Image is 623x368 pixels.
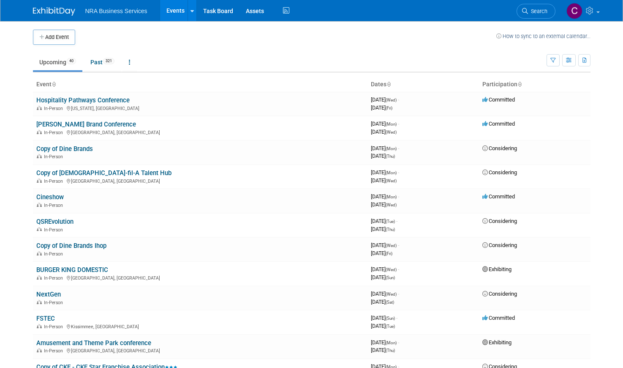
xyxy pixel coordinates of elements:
[371,347,395,353] span: [DATE]
[386,300,394,305] span: (Sat)
[386,122,397,126] span: (Mon)
[36,323,364,330] div: Kissimmee, [GEOGRAPHIC_DATA]
[371,153,395,159] span: [DATE]
[37,275,42,280] img: In-Person Event
[44,251,65,257] span: In-Person
[371,299,394,305] span: [DATE]
[386,227,395,232] span: (Thu)
[44,179,65,184] span: In-Person
[371,250,392,256] span: [DATE]
[482,266,511,272] span: Exhibiting
[44,275,65,281] span: In-Person
[371,291,399,297] span: [DATE]
[398,339,399,346] span: -
[36,339,151,347] a: Amusement and Theme Park conference
[67,58,76,64] span: 40
[528,8,547,14] span: Search
[371,169,399,176] span: [DATE]
[482,169,517,176] span: Considering
[371,201,397,208] span: [DATE]
[386,275,395,280] span: (Sun)
[386,341,397,345] span: (Mon)
[386,219,395,224] span: (Tue)
[36,121,136,128] a: [PERSON_NAME] Brand Conference
[36,145,93,153] a: Copy of Dine Brands
[396,315,397,321] span: -
[37,348,42,352] img: In-Person Event
[37,154,42,158] img: In-Person Event
[371,129,397,135] span: [DATE]
[398,242,399,248] span: -
[371,145,399,151] span: [DATE]
[36,347,364,354] div: [GEOGRAPHIC_DATA], [GEOGRAPHIC_DATA]
[36,129,364,135] div: [GEOGRAPHIC_DATA], [GEOGRAPHIC_DATA]
[36,96,130,104] a: Hospitality Pathways Conference
[398,193,399,200] span: -
[386,130,397,135] span: (Wed)
[37,106,42,110] img: In-Person Event
[36,274,364,281] div: [GEOGRAPHIC_DATA], [GEOGRAPHIC_DATA]
[398,291,399,297] span: -
[36,266,108,274] a: BURGER KING DOMESTIC
[398,145,399,151] span: -
[386,292,397,297] span: (Wed)
[482,291,517,297] span: Considering
[398,96,399,103] span: -
[386,203,397,207] span: (Wed)
[33,77,367,92] th: Event
[482,315,515,321] span: Committed
[482,218,517,224] span: Considering
[44,203,65,208] span: In-Person
[479,77,590,92] th: Participation
[371,218,397,224] span: [DATE]
[386,179,397,183] span: (Wed)
[386,106,392,110] span: (Fri)
[36,242,106,250] a: Copy of Dine Brands Ihop
[36,169,171,177] a: Copy of [DEMOGRAPHIC_DATA]-fil-A Talent Hub
[33,7,75,16] img: ExhibitDay
[37,300,42,304] img: In-Person Event
[386,98,397,102] span: (Wed)
[44,227,65,233] span: In-Person
[44,348,65,354] span: In-Person
[37,203,42,207] img: In-Person Event
[398,121,399,127] span: -
[482,339,511,346] span: Exhibiting
[33,54,82,70] a: Upcoming40
[367,77,479,92] th: Dates
[386,243,397,248] span: (Wed)
[386,348,395,353] span: (Thu)
[371,323,395,329] span: [DATE]
[386,195,397,199] span: (Mon)
[371,96,399,103] span: [DATE]
[517,4,555,19] a: Search
[37,130,42,134] img: In-Person Event
[386,81,391,88] a: Sort by Start Date
[371,193,399,200] span: [DATE]
[386,170,397,175] span: (Mon)
[386,146,397,151] span: (Mon)
[84,54,121,70] a: Past321
[371,226,395,232] span: [DATE]
[33,30,75,45] button: Add Event
[371,242,399,248] span: [DATE]
[44,130,65,135] span: In-Person
[36,177,364,184] div: [GEOGRAPHIC_DATA], [GEOGRAPHIC_DATA]
[386,267,397,272] span: (Wed)
[36,104,364,111] div: [US_STATE], [GEOGRAPHIC_DATA]
[396,218,397,224] span: -
[371,104,392,111] span: [DATE]
[386,324,395,329] span: (Tue)
[482,193,515,200] span: Committed
[517,81,522,88] a: Sort by Participation Type
[37,251,42,255] img: In-Person Event
[386,154,395,159] span: (Thu)
[482,121,515,127] span: Committed
[398,169,399,176] span: -
[37,179,42,183] img: In-Person Event
[371,339,399,346] span: [DATE]
[371,177,397,184] span: [DATE]
[398,266,399,272] span: -
[103,58,114,64] span: 321
[371,121,399,127] span: [DATE]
